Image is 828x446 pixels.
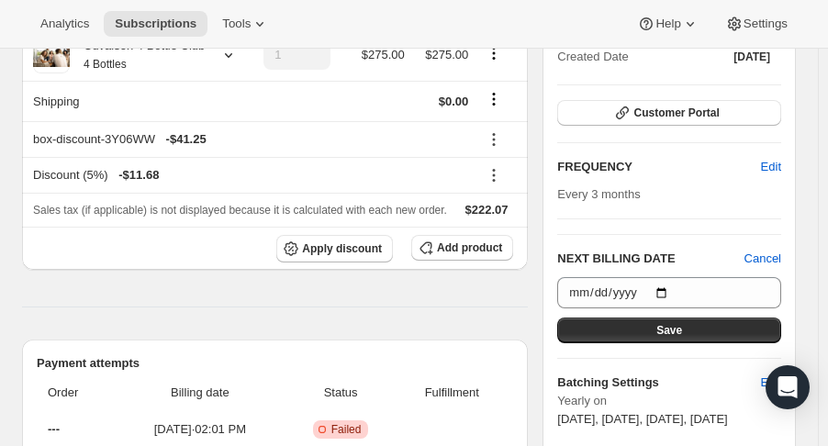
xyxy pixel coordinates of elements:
span: Failed [331,422,362,437]
button: Shipping actions [479,89,509,109]
span: Help [655,17,680,31]
span: - $11.68 [118,166,159,184]
button: Edit [750,368,792,397]
span: Edit [761,374,781,392]
span: Add product [437,240,502,255]
h2: FREQUENCY [557,158,760,176]
span: Fulfillment [401,384,502,402]
span: $275.00 [362,48,405,61]
span: $275.00 [425,48,468,61]
button: Help [626,11,710,37]
span: [DATE] [733,50,770,64]
span: Created Date [557,48,628,66]
span: $222.07 [465,203,509,217]
button: Save [557,318,781,343]
span: Save [656,323,682,338]
span: Billing date [120,384,280,402]
h2: Payment attempts [37,354,513,373]
div: Discount (5%) [33,166,468,184]
span: Every 3 months [557,187,640,201]
span: Edit [761,158,781,176]
button: Subscriptions [104,11,207,37]
button: Add product [411,235,513,261]
span: Customer Portal [633,106,719,120]
button: Settings [714,11,799,37]
span: Subscriptions [115,17,196,31]
h2: NEXT BILLING DATE [557,250,744,268]
span: [DATE], [DATE], [DATE], [DATE] [557,412,727,426]
h6: Batching Settings [557,374,760,392]
button: Edit [750,152,792,182]
button: Cancel [744,250,781,268]
span: --- [48,422,60,436]
button: Product actions [479,43,509,63]
th: Shipping [22,81,244,121]
span: $0.00 [439,95,469,108]
span: Analytics [40,17,89,31]
span: Tools [222,17,251,31]
small: 4 Bottles [84,58,127,71]
span: Settings [744,17,788,31]
button: Tools [211,11,280,37]
span: Apply discount [302,241,382,256]
div: box-discount-3Y06WW [33,130,468,149]
button: Analytics [29,11,100,37]
div: Cuvaison 4 Bottle Club [70,37,205,73]
span: Yearly on [557,392,781,410]
span: - $41.25 [166,130,207,149]
th: Order [37,373,115,413]
span: Sales tax (if applicable) is not displayed because it is calculated with each new order. [33,204,447,217]
button: [DATE] [722,44,781,70]
button: Apply discount [276,235,393,262]
span: [DATE] · 02:01 PM [120,420,280,439]
button: Customer Portal [557,100,781,126]
span: Status [291,384,390,402]
div: Open Intercom Messenger [766,365,810,409]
